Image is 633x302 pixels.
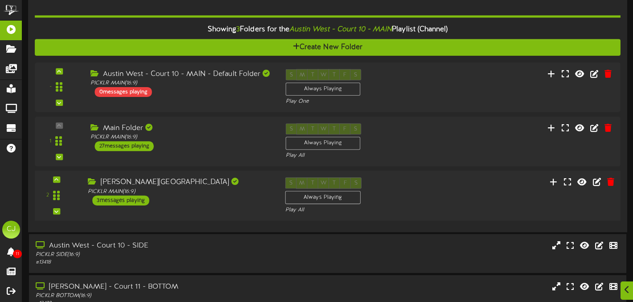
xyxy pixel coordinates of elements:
div: CJ [2,221,20,239]
i: Austin West - Court 10 - MAIN [289,25,392,34]
div: 0 messages playing [95,87,152,97]
div: Always Playing [286,137,361,150]
div: 27 messages playing [95,142,154,151]
div: PICKLR SIDE ( 16:9 ) [36,251,271,259]
div: PICKLR MAIN ( 16:9 ) [90,134,272,142]
div: Play All [285,207,419,214]
span: 3 [236,25,240,34]
div: Austin West - Court 10 - SIDE [36,241,271,251]
div: Main Folder [90,124,272,134]
div: 3 messages playing [92,196,149,206]
div: Austin West - Court 10 - MAIN - Default Folder [90,69,272,80]
div: # 13418 [36,259,271,266]
div: Always Playing [286,83,361,96]
span: 11 [13,250,22,258]
div: Play All [286,152,419,160]
div: Always Playing [285,191,361,205]
div: PICKLR MAIN ( 16:9 ) [88,188,271,196]
div: PICKLR BOTTOM ( 16:9 ) [36,292,271,300]
div: [PERSON_NAME][GEOGRAPHIC_DATA] [88,178,271,188]
div: [PERSON_NAME] - Court 11 - BOTTOM [36,282,271,292]
button: Create New Folder [35,39,621,56]
div: PICKLR MAIN ( 16:9 ) [90,80,272,87]
div: Showing Folders for the Playlist (Channel) [28,20,627,39]
div: Play One [286,98,419,105]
